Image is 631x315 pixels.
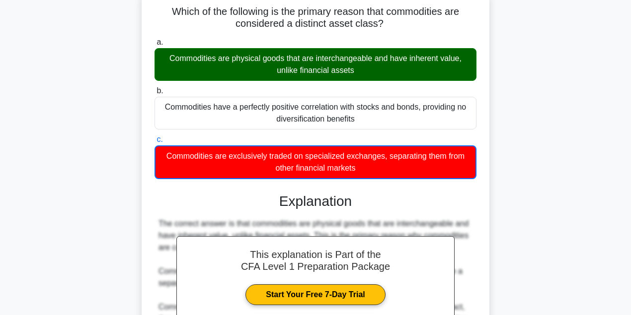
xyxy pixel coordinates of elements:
span: c. [157,135,162,143]
a: Start Your Free 7-Day Trial [245,284,385,305]
div: Commodities have a perfectly positive correlation with stocks and bonds, providing no diversifica... [155,97,476,129]
span: b. [157,86,163,95]
span: a. [157,38,163,46]
h5: Which of the following is the primary reason that commodities are considered a distinct asset class? [154,5,477,30]
h3: Explanation [160,193,471,210]
div: Commodities are exclusively traded on specialized exchanges, separating them from other financial... [155,145,476,179]
div: Commodities are physical goods that are interchangeable and have inherent value, unlike financial... [155,48,476,81]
